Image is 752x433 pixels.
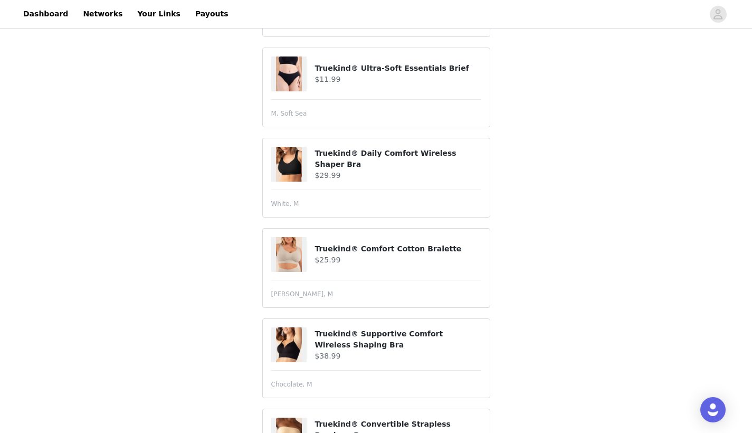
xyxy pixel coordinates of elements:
h4: Truekind® Supportive Comfort Wireless Shaping Bra [315,328,481,351]
h4: Truekind® Comfort Cotton Bralette [315,243,481,255]
div: Open Intercom Messenger [700,397,726,422]
span: M, Soft Sea [271,109,307,118]
h4: Truekind® Ultra-Soft Essentials Brief [315,63,481,74]
h4: $25.99 [315,255,481,266]
h4: $29.99 [315,170,481,181]
a: Payouts [189,2,235,26]
img: Truekind® Ultra-Soft Essentials Brief [276,57,302,91]
img: Truekind® Supportive Comfort Wireless Shaping Bra [276,327,302,362]
span: Chocolate, M [271,380,312,389]
h4: Truekind® Daily Comfort Wireless Shaper Bra [315,148,481,170]
img: Truekind® Daily Comfort Wireless Shaper Bra [276,147,302,182]
img: Truekind® Comfort Cotton Bralette [276,237,302,272]
span: White, M [271,199,299,209]
h4: $38.99 [315,351,481,362]
div: avatar [713,6,723,23]
span: [PERSON_NAME], M [271,289,334,299]
a: Networks [77,2,129,26]
a: Dashboard [17,2,74,26]
h4: $11.99 [315,74,481,85]
a: Your Links [131,2,187,26]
